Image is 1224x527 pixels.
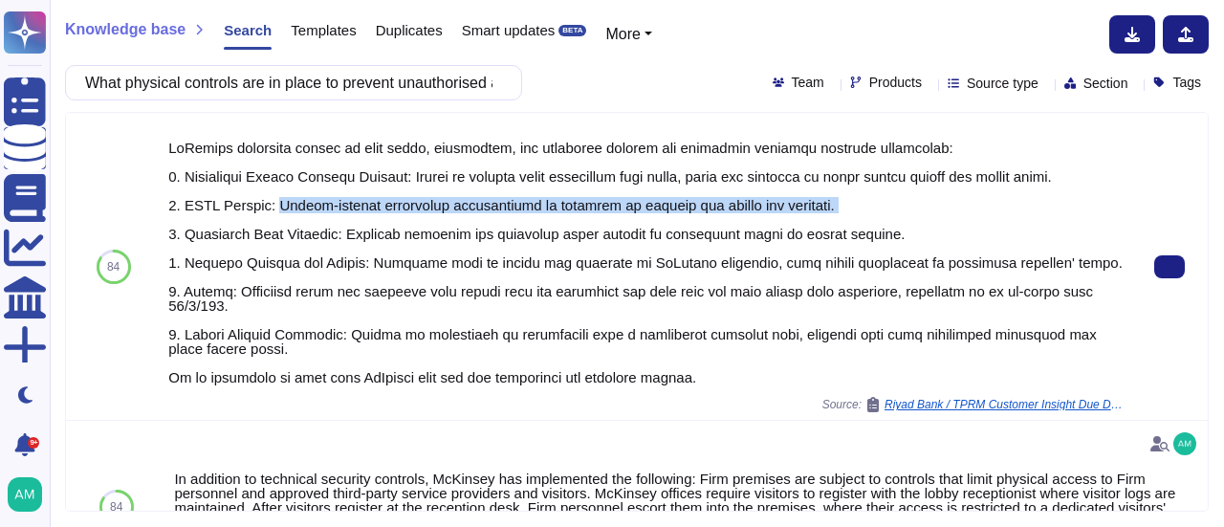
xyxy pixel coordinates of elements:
div: BETA [558,25,586,36]
span: 84 [107,261,120,273]
img: user [1173,432,1196,455]
span: Source: [822,397,1124,412]
span: Duplicates [376,23,443,37]
span: Team [792,76,824,89]
span: Templates [291,23,356,37]
span: Section [1083,77,1128,90]
span: Knowledge base [65,22,186,37]
div: 9+ [28,437,39,449]
span: Products [869,76,922,89]
span: Source type [967,77,1038,90]
div: LoRemips dolorsita consec ad elit seddo, eiusmodtem, inc utlaboree dolorem ali enimadmin veniamqu... [168,141,1124,384]
span: Tags [1172,76,1201,89]
span: Search [224,23,272,37]
input: Search a question or template... [76,66,502,99]
span: More [605,26,640,42]
img: user [8,477,42,512]
button: More [605,23,652,46]
span: Smart updates [462,23,556,37]
span: Riyad Bank / TPRM Customer Insight Due Diligence And Vendor Document V1.0 [885,399,1124,410]
button: user [4,473,55,516]
span: 84 [110,501,122,513]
